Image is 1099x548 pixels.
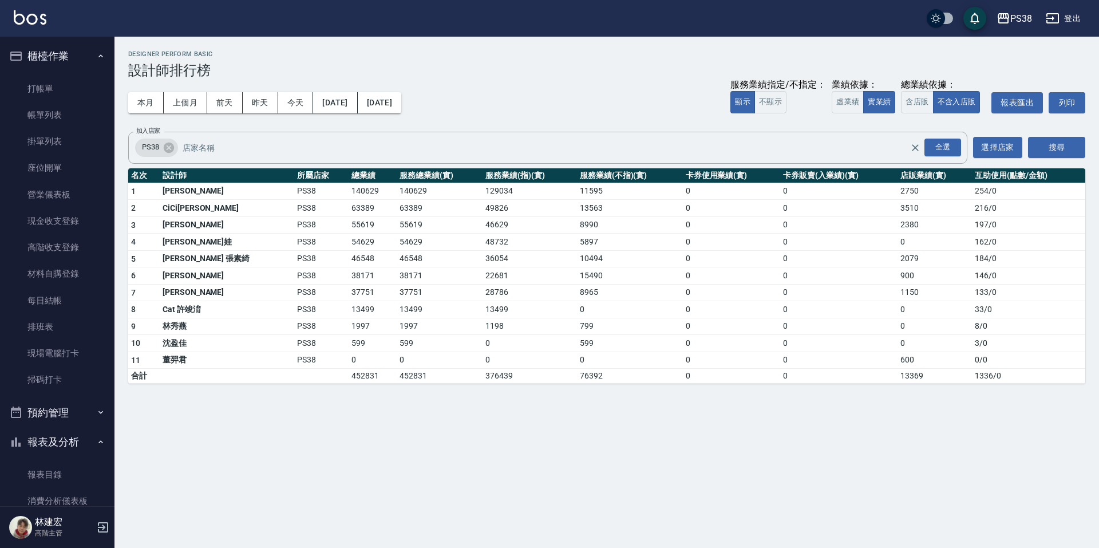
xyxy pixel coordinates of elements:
[160,267,294,285] td: [PERSON_NAME]
[898,168,972,183] th: 店販業績(實)
[5,314,110,340] a: 排班表
[577,369,683,384] td: 76392
[683,284,780,301] td: 0
[972,284,1085,301] td: 133 / 0
[483,369,577,384] td: 376439
[577,200,683,217] td: 13563
[397,200,483,217] td: 63389
[5,398,110,428] button: 預約管理
[278,92,314,113] button: 今天
[972,352,1085,369] td: 0 / 0
[5,41,110,71] button: 櫃檯作業
[5,155,110,181] a: 座位開單
[483,168,577,183] th: 服務業績(指)(實)
[397,183,483,200] td: 140629
[294,200,349,217] td: PS38
[349,216,397,234] td: 55619
[160,352,294,369] td: 董羿君
[683,200,780,217] td: 0
[349,183,397,200] td: 140629
[131,203,136,212] span: 2
[397,352,483,369] td: 0
[349,168,397,183] th: 總業績
[577,335,683,352] td: 599
[1041,8,1085,29] button: 登出
[397,318,483,335] td: 1997
[397,301,483,318] td: 13499
[207,92,243,113] button: 前天
[991,92,1043,113] a: 報表匯出
[160,234,294,251] td: [PERSON_NAME]娃
[577,234,683,251] td: 5897
[5,340,110,366] a: 現場電腦打卡
[349,284,397,301] td: 37751
[5,102,110,128] a: 帳單列表
[135,139,178,157] div: PS38
[160,183,294,200] td: [PERSON_NAME]
[349,318,397,335] td: 1997
[349,234,397,251] td: 54629
[349,335,397,352] td: 599
[780,267,898,285] td: 0
[780,234,898,251] td: 0
[397,369,483,384] td: 452831
[683,183,780,200] td: 0
[972,168,1085,183] th: 互助使用(點數/金額)
[9,516,32,539] img: Person
[180,137,930,157] input: 店家名稱
[349,352,397,369] td: 0
[577,183,683,200] td: 11595
[294,183,349,200] td: PS38
[128,369,160,384] td: 合計
[294,335,349,352] td: PS38
[483,352,577,369] td: 0
[397,335,483,352] td: 599
[780,352,898,369] td: 0
[972,301,1085,318] td: 33 / 0
[294,216,349,234] td: PS38
[730,91,755,113] button: 顯示
[136,127,160,135] label: 加入店家
[992,7,1037,30] button: PS38
[294,301,349,318] td: PS38
[683,267,780,285] td: 0
[14,10,46,25] img: Logo
[577,267,683,285] td: 15490
[294,352,349,369] td: PS38
[780,369,898,384] td: 0
[1010,11,1032,26] div: PS38
[5,488,110,514] a: 消費分析儀表板
[972,234,1085,251] td: 162 / 0
[131,187,136,196] span: 1
[780,200,898,217] td: 0
[131,237,136,246] span: 4
[483,301,577,318] td: 13499
[5,261,110,287] a: 材料自購登錄
[483,335,577,352] td: 0
[128,62,1085,78] h3: 設計師排行榜
[397,168,483,183] th: 服務總業績(實)
[898,200,972,217] td: 3510
[898,267,972,285] td: 900
[780,335,898,352] td: 0
[483,318,577,335] td: 1198
[972,216,1085,234] td: 197 / 0
[349,267,397,285] td: 38171
[898,183,972,200] td: 2750
[972,318,1085,335] td: 8 / 0
[898,284,972,301] td: 1150
[5,128,110,155] a: 掛單列表
[135,141,166,153] span: PS38
[160,250,294,267] td: [PERSON_NAME] 張素綺
[898,234,972,251] td: 0
[780,216,898,234] td: 0
[898,250,972,267] td: 2079
[131,338,141,348] span: 10
[160,318,294,335] td: 林秀燕
[349,301,397,318] td: 13499
[683,250,780,267] td: 0
[922,136,963,159] button: Open
[358,92,401,113] button: [DATE]
[963,7,986,30] button: save
[683,352,780,369] td: 0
